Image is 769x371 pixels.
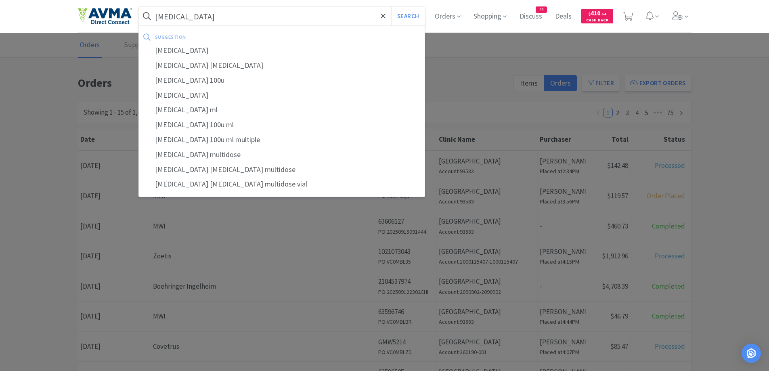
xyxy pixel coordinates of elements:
[586,18,608,23] span: Cash Back
[78,8,132,25] img: e4e33dab9f054f5782a47901c742baa9_102.png
[139,132,425,147] div: [MEDICAL_DATA] 100u ml multiple
[139,162,425,177] div: [MEDICAL_DATA] [MEDICAL_DATA] multidose
[139,7,425,25] input: Search by item, sku, manufacturer, ingredient, size...
[139,177,425,192] div: [MEDICAL_DATA] [MEDICAL_DATA] multidose vial
[600,11,606,17] span: . 54
[155,31,303,43] div: suggestion
[742,344,761,363] div: Open Intercom Messenger
[139,58,425,73] div: [MEDICAL_DATA] [MEDICAL_DATA]
[516,13,545,20] a: Discuss44
[139,43,425,58] div: [MEDICAL_DATA]
[536,7,547,13] span: 44
[139,88,425,103] div: [MEDICAL_DATA]
[139,117,425,132] div: [MEDICAL_DATA] 100u ml
[589,11,591,17] span: $
[139,147,425,162] div: [MEDICAL_DATA] multidose
[391,7,425,25] button: Search
[139,73,425,88] div: [MEDICAL_DATA] 100u
[589,9,606,17] span: 410
[581,5,613,27] a: $410.54Cash Back
[139,103,425,117] div: [MEDICAL_DATA] ml
[552,13,575,20] a: Deals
